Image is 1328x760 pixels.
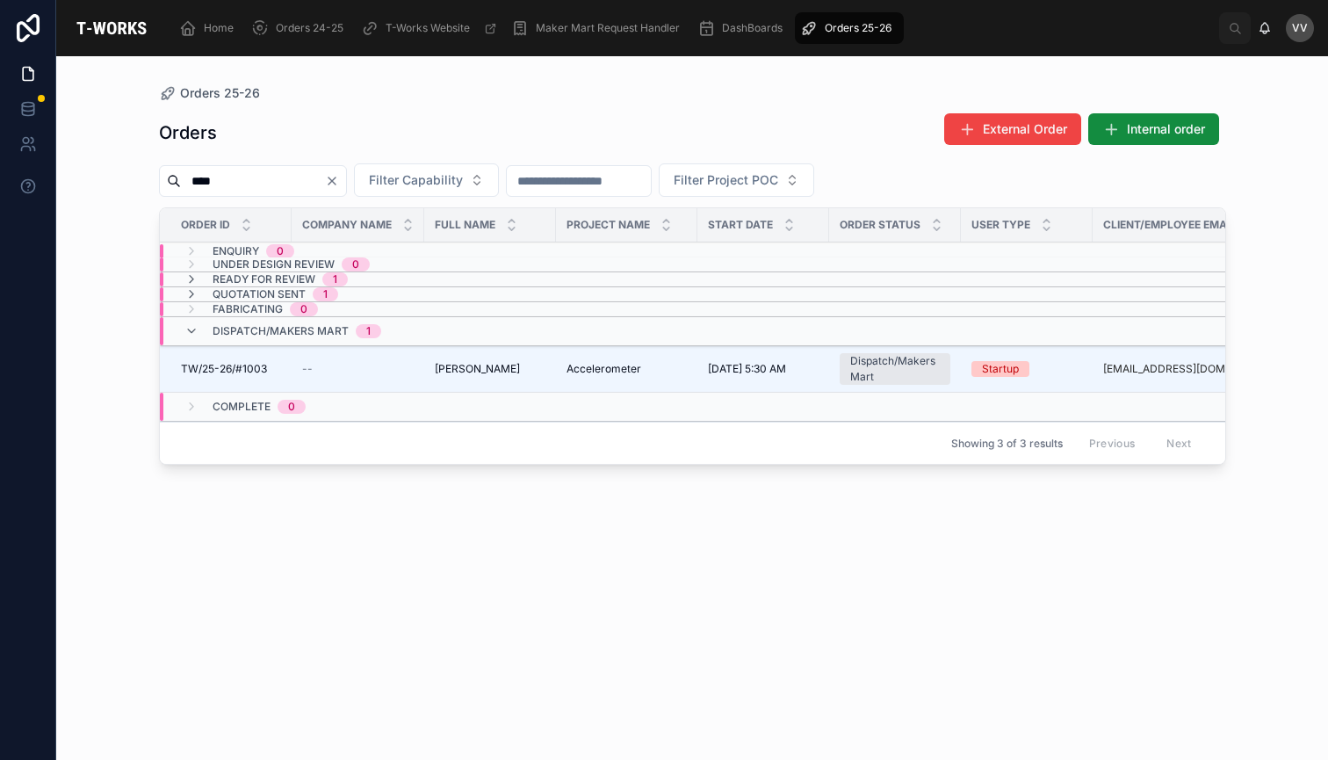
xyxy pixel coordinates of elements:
[181,362,281,376] a: TW/25-26/#1003
[352,257,359,271] div: 0
[1103,362,1258,376] a: [EMAIL_ADDRESS][DOMAIN_NAME]
[354,163,499,197] button: Select Button
[435,218,495,232] span: Full Name
[276,21,343,35] span: Orders 24-25
[325,174,346,188] button: Clear
[840,353,950,385] a: Dispatch/Makers Mart
[386,21,470,35] span: T-Works Website
[369,171,463,189] span: Filter Capability
[506,12,692,44] a: Maker Mart Request Handler
[536,21,680,35] span: Maker Mart Request Handler
[213,400,271,414] span: Complete
[1088,113,1219,145] button: Internal order
[674,171,778,189] span: Filter Project POC
[323,287,328,301] div: 1
[70,14,153,42] img: App logo
[722,21,783,35] span: DashBoards
[435,362,520,376] span: [PERSON_NAME]
[213,324,349,338] span: Dispatch/Makers Mart
[246,12,356,44] a: Orders 24-25
[708,362,786,376] span: [DATE] 5:30 AM
[825,21,891,35] span: Orders 25-26
[288,400,295,414] div: 0
[971,361,1082,377] a: Startup
[850,353,940,385] div: Dispatch/Makers Mart
[181,362,267,376] span: TW/25-26/#1003
[277,244,284,258] div: 0
[795,12,904,44] a: Orders 25-26
[983,120,1067,138] span: External Order
[1127,120,1205,138] span: Internal order
[213,287,306,301] span: Quotation Sent
[333,272,337,286] div: 1
[300,302,307,316] div: 0
[159,84,260,102] a: Orders 25-26
[366,324,371,338] div: 1
[213,257,335,271] span: Under Design Review
[971,218,1030,232] span: User Type
[174,12,246,44] a: Home
[944,113,1081,145] button: External Order
[659,163,814,197] button: Select Button
[180,84,260,102] span: Orders 25-26
[213,244,259,258] span: Enquiry
[708,218,773,232] span: Start Date
[1103,218,1236,232] span: Client/Employee Email
[1292,21,1308,35] span: VV
[692,12,795,44] a: DashBoards
[213,302,283,316] span: Fabricating
[213,272,315,286] span: Ready for Review
[708,362,819,376] a: [DATE] 5:30 AM
[567,362,641,376] span: Accelerometer
[159,120,217,145] h1: Orders
[356,12,506,44] a: T-Works Website
[302,218,392,232] span: Company Name
[435,362,545,376] a: [PERSON_NAME]
[181,218,230,232] span: Order ID
[302,362,414,376] a: --
[204,21,234,35] span: Home
[302,362,313,376] span: --
[982,361,1019,377] div: Startup
[840,218,920,232] span: Order Status
[951,437,1063,451] span: Showing 3 of 3 results
[167,9,1219,47] div: scrollable content
[567,362,687,376] a: Accelerometer
[567,218,650,232] span: Project Name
